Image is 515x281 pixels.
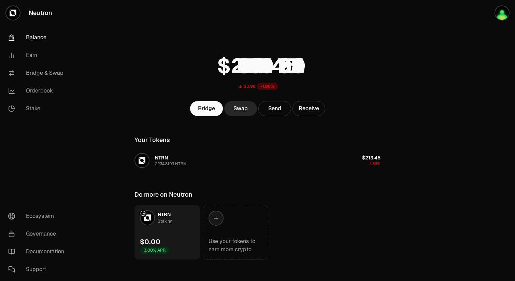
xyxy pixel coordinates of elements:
[155,161,186,167] div: 2234.8199 NTRN
[135,154,149,167] img: NTRN Logo
[362,155,381,161] span: $213.45
[140,237,160,247] div: $0.00
[155,155,168,161] span: NTRN
[140,247,169,254] div: 3.00% APR
[3,207,74,225] a: Ecosystem
[258,101,291,116] button: Send
[3,82,74,100] a: Orderbook
[257,83,278,90] div: -1.86%
[158,218,172,225] div: Staking
[141,211,154,225] img: NTRN Logo
[3,46,74,64] a: Earn
[224,101,257,116] a: Swap
[3,29,74,46] a: Balance
[3,100,74,117] a: Stake
[3,261,74,278] a: Support
[190,101,223,116] a: Bridge
[209,237,262,254] div: Use your tokens to earn more crypto.
[3,225,74,243] a: Governance
[158,211,171,217] span: NTRN
[368,161,381,167] span: -1.86%
[3,64,74,82] a: Bridge & Swap
[292,101,325,116] button: Receive
[134,205,200,259] a: NTRN LogoNTRNStaking$0.003.00% APR
[130,150,385,171] button: NTRN LogoNTRN2234.8199 NTRN$213.45-1.86%
[495,6,509,20] img: Alex
[244,84,256,89] div: $3.98
[134,135,170,145] div: Your Tokens
[3,243,74,261] a: Documentation
[134,190,192,199] div: Do more on Neutron
[203,205,268,259] a: Use your tokens to earn more crypto.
